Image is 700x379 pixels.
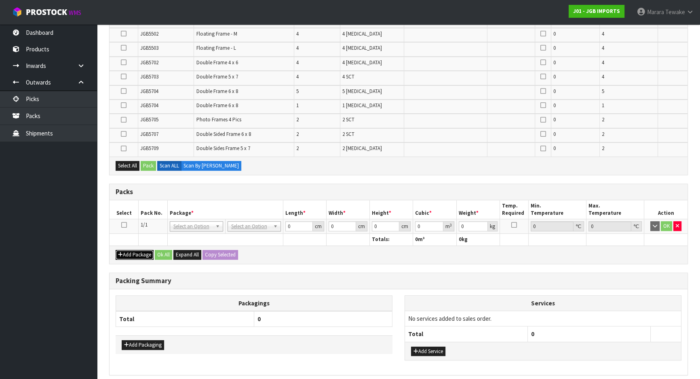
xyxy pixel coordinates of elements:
[602,102,604,109] span: 1
[296,88,299,95] span: 5
[140,59,158,66] span: JGB5702
[456,234,500,246] th: kg
[196,131,251,138] span: Double Sided Frame 6 x 8
[139,200,168,219] th: Pack No.
[553,44,556,51] span: 0
[342,44,382,51] span: 4 [MEDICAL_DATA]
[296,145,299,152] span: 2
[342,30,382,37] span: 4 [MEDICAL_DATA]
[26,7,67,17] span: ProStock
[181,161,241,171] label: Scan By [PERSON_NAME]
[459,236,462,243] span: 0
[296,116,299,123] span: 2
[296,59,299,66] span: 4
[370,234,413,246] th: Totals:
[553,88,556,95] span: 0
[196,88,238,95] span: Double Frame 6 x 8
[602,145,604,152] span: 2
[116,250,154,260] button: Add Package
[296,102,299,109] span: 1
[140,73,158,80] span: JGB5703
[140,145,158,152] span: JGB5709
[141,221,148,228] span: 1/1
[155,250,172,260] button: Ok All
[196,73,238,80] span: Double Frame 5 x 7
[370,200,413,219] th: Height
[342,73,354,80] span: 4 SCT
[415,236,418,243] span: 0
[283,200,326,219] th: Length
[500,200,529,219] th: Temp. Required
[602,73,604,80] span: 4
[196,145,250,152] span: Double Sides Frame 5 x 7
[140,44,158,51] span: JGB5503
[553,145,556,152] span: 0
[456,200,500,219] th: Weight
[326,200,369,219] th: Width
[167,200,283,219] th: Package
[116,295,392,311] th: Packagings
[140,131,158,138] span: JGB5707
[665,8,685,16] span: Tewake
[443,221,454,231] div: m
[602,131,604,138] span: 2
[411,347,445,356] button: Add Service
[647,8,664,16] span: Marara
[602,88,604,95] span: 5
[342,59,382,66] span: 4 [MEDICAL_DATA]
[196,102,238,109] span: Double Frame 6 x 8
[488,221,498,231] div: kg
[644,200,687,219] th: Action
[296,131,299,138] span: 2
[405,326,528,342] th: Total
[116,188,681,196] h3: Packs
[342,145,382,152] span: 2 [MEDICAL_DATA]
[356,221,367,231] div: cm
[140,116,158,123] span: JGB5705
[110,200,139,219] th: Select
[342,131,354,138] span: 2 SCT
[586,200,644,219] th: Max. Temperature
[196,30,237,37] span: Floating Frame - M
[313,221,324,231] div: cm
[602,30,604,37] span: 4
[196,59,238,66] span: Double Frame 4 x 6
[553,73,556,80] span: 0
[531,330,534,338] span: 0
[140,88,158,95] span: JGB5704
[450,222,452,228] sup: 3
[173,222,212,231] span: Select an Option
[69,9,81,17] small: WMS
[116,311,254,327] th: Total
[157,161,181,171] label: Scan ALL
[413,200,456,219] th: Cubic
[140,102,158,109] span: JGB5704
[553,102,556,109] span: 0
[173,250,201,260] button: Expand All
[196,116,241,123] span: Photo Frames 4 Pics
[296,30,299,37] span: 4
[405,311,681,326] td: No services added to sales order.
[342,102,382,109] span: 1 [MEDICAL_DATA]
[602,44,604,51] span: 4
[116,277,681,285] h3: Packing Summary
[196,44,236,51] span: Floating Frame - L
[602,59,604,66] span: 4
[553,131,556,138] span: 0
[122,340,164,350] button: Add Packaging
[231,222,270,231] span: Select an Option
[296,73,299,80] span: 4
[661,221,672,231] button: OK
[569,5,624,18] a: J01 - JGB IMPORTS
[12,7,22,17] img: cube-alt.png
[342,116,354,123] span: 2 SCT
[140,30,158,37] span: JGB5502
[413,234,456,246] th: m³
[405,296,681,311] th: Services
[553,30,556,37] span: 0
[342,88,382,95] span: 5 [MEDICAL_DATA]
[553,59,556,66] span: 0
[553,116,556,123] span: 0
[116,161,139,171] button: Select All
[573,221,584,231] div: ℃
